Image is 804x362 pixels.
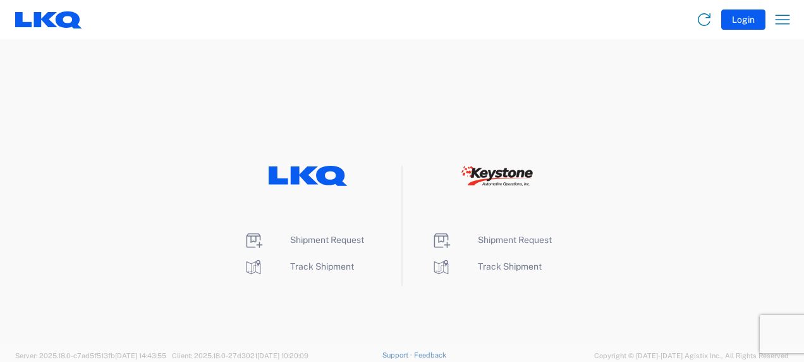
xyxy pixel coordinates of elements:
span: Track Shipment [290,261,354,271]
span: [DATE] 10:20:09 [257,352,308,359]
a: Feedback [414,351,446,359]
span: Client: 2025.18.0-27d3021 [172,352,308,359]
a: Shipment Request [243,235,364,245]
span: Copyright © [DATE]-[DATE] Agistix Inc., All Rights Reserved [594,350,789,361]
button: Login [721,9,765,30]
a: Track Shipment [431,261,542,271]
span: Shipment Request [290,235,364,245]
a: Support [382,351,414,359]
span: [DATE] 14:43:55 [115,352,166,359]
span: Server: 2025.18.0-c7ad5f513fb [15,352,166,359]
span: Shipment Request [478,235,552,245]
a: Shipment Request [431,235,552,245]
span: Track Shipment [478,261,542,271]
a: Track Shipment [243,261,354,271]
